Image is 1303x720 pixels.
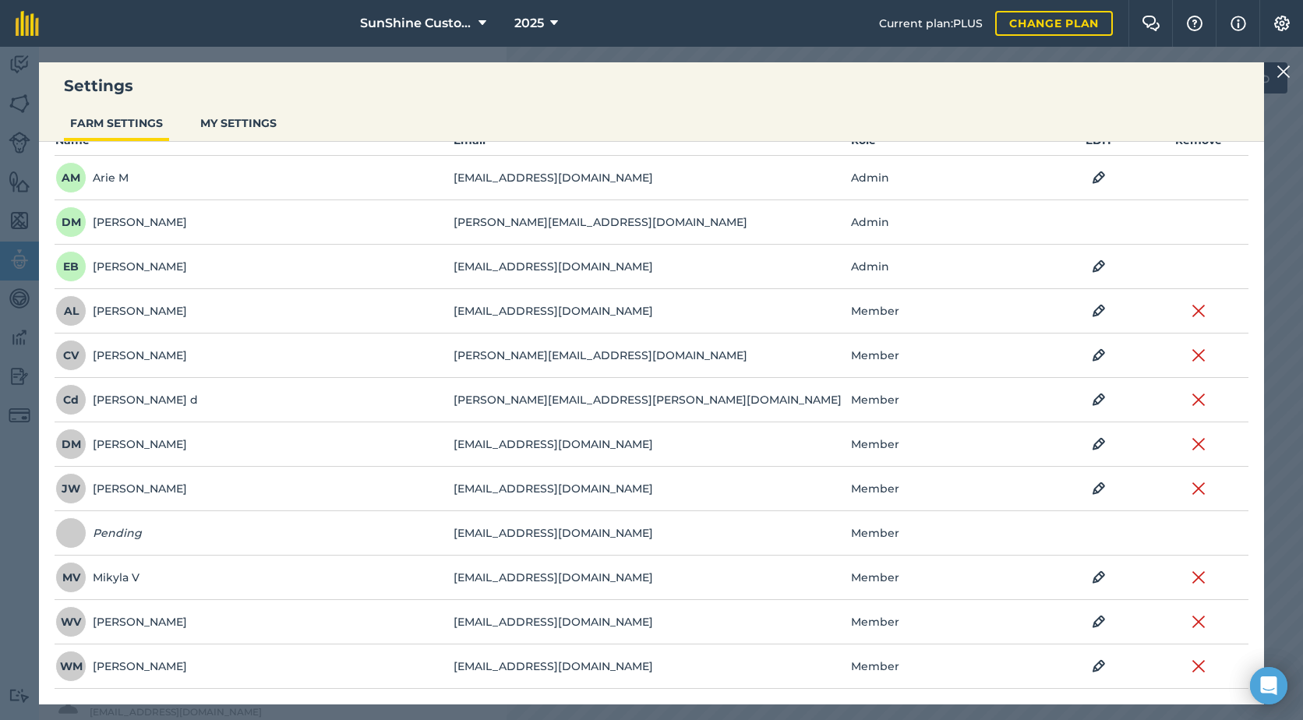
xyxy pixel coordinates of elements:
[1231,14,1246,33] img: svg+xml;base64,PHN2ZyB4bWxucz0iaHR0cDovL3d3dy53My5vcmcvMjAwMC9zdmciIHdpZHRoPSIxNyIgaGVpZ2h0PSIxNy...
[850,245,1049,289] td: Admin
[55,162,87,193] span: AM
[850,644,1049,689] td: Member
[55,251,187,282] div: [PERSON_NAME]
[850,334,1049,378] td: Member
[1092,257,1106,276] img: svg+xml;base64,PHN2ZyB4bWxucz0iaHR0cDovL3d3dy53My5vcmcvMjAwMC9zdmciIHdpZHRoPSIxOCIgaGVpZ2h0PSIyNC...
[55,606,87,637] span: WV
[55,340,87,371] span: CV
[850,131,1049,156] th: Role
[1142,16,1160,31] img: Two speech bubbles overlapping with the left bubble in the forefront
[453,600,851,644] td: [EMAIL_ADDRESS][DOMAIN_NAME]
[55,295,187,326] div: [PERSON_NAME]
[453,131,851,156] th: Email
[850,556,1049,600] td: Member
[1192,435,1206,454] img: svg+xml;base64,PHN2ZyB4bWxucz0iaHR0cDovL3d3dy53My5vcmcvMjAwMC9zdmciIHdpZHRoPSIyMiIgaGVpZ2h0PSIzMC...
[55,429,187,460] div: [PERSON_NAME]
[55,295,87,326] span: AL
[453,644,851,689] td: [EMAIL_ADDRESS][DOMAIN_NAME]
[850,200,1049,245] td: Admin
[1092,435,1106,454] img: svg+xml;base64,PHN2ZyB4bWxucz0iaHR0cDovL3d3dy53My5vcmcvMjAwMC9zdmciIHdpZHRoPSIxOCIgaGVpZ2h0PSIyNC...
[1092,346,1106,365] img: svg+xml;base64,PHN2ZyB4bWxucz0iaHR0cDovL3d3dy53My5vcmcvMjAwMC9zdmciIHdpZHRoPSIxOCIgaGVpZ2h0PSIyNC...
[453,467,851,511] td: [EMAIL_ADDRESS][DOMAIN_NAME]
[879,15,983,32] span: Current plan : PLUS
[1192,612,1206,631] img: svg+xml;base64,PHN2ZyB4bWxucz0iaHR0cDovL3d3dy53My5vcmcvMjAwMC9zdmciIHdpZHRoPSIyMiIgaGVpZ2h0PSIzMC...
[55,251,87,282] span: EB
[453,156,851,200] td: [EMAIL_ADDRESS][DOMAIN_NAME]
[850,378,1049,422] td: Member
[194,108,283,138] button: MY SETTINGS
[55,562,87,593] span: MV
[850,156,1049,200] td: Admin
[1192,346,1206,365] img: svg+xml;base64,PHN2ZyB4bWxucz0iaHR0cDovL3d3dy53My5vcmcvMjAwMC9zdmciIHdpZHRoPSIyMiIgaGVpZ2h0PSIzMC...
[39,75,1264,97] h3: Settings
[995,11,1113,36] a: Change plan
[453,422,851,467] td: [EMAIL_ADDRESS][DOMAIN_NAME]
[1192,657,1206,676] img: svg+xml;base64,PHN2ZyB4bWxucz0iaHR0cDovL3d3dy53My5vcmcvMjAwMC9zdmciIHdpZHRoPSIyMiIgaGVpZ2h0PSIzMC...
[55,651,87,682] span: WM
[1092,302,1106,320] img: svg+xml;base64,PHN2ZyB4bWxucz0iaHR0cDovL3d3dy53My5vcmcvMjAwMC9zdmciIHdpZHRoPSIxOCIgaGVpZ2h0PSIyNC...
[1277,62,1291,81] img: svg+xml;base64,PHN2ZyB4bWxucz0iaHR0cDovL3d3dy53My5vcmcvMjAwMC9zdmciIHdpZHRoPSIyMiIgaGVpZ2h0PSIzMC...
[1192,390,1206,409] img: svg+xml;base64,PHN2ZyB4bWxucz0iaHR0cDovL3d3dy53My5vcmcvMjAwMC9zdmciIHdpZHRoPSIyMiIgaGVpZ2h0PSIzMC...
[55,131,453,156] th: Name
[1092,568,1106,587] img: svg+xml;base64,PHN2ZyB4bWxucz0iaHR0cDovL3d3dy53My5vcmcvMjAwMC9zdmciIHdpZHRoPSIxOCIgaGVpZ2h0PSIyNC...
[1092,479,1106,498] img: svg+xml;base64,PHN2ZyB4bWxucz0iaHR0cDovL3d3dy53My5vcmcvMjAwMC9zdmciIHdpZHRoPSIxOCIgaGVpZ2h0PSIyNC...
[55,473,87,504] span: JW
[55,206,187,238] div: [PERSON_NAME]
[360,14,472,33] span: SunShine Custom Farming LTD.
[850,467,1049,511] td: Member
[1185,16,1204,31] img: A question mark icon
[453,556,851,600] td: [EMAIL_ADDRESS][DOMAIN_NAME]
[1092,168,1106,187] img: svg+xml;base64,PHN2ZyB4bWxucz0iaHR0cDovL3d3dy53My5vcmcvMjAwMC9zdmciIHdpZHRoPSIxOCIgaGVpZ2h0PSIyNC...
[850,422,1049,467] td: Member
[55,384,198,415] div: [PERSON_NAME] d
[55,606,187,637] div: [PERSON_NAME]
[1149,131,1248,156] th: Remove
[1250,667,1287,704] div: Open Intercom Messenger
[55,429,87,460] span: DM
[1050,131,1149,156] th: EDIT
[93,524,142,542] em: Pending
[453,289,851,334] td: [EMAIL_ADDRESS][DOMAIN_NAME]
[453,511,851,556] td: [EMAIL_ADDRESS][DOMAIN_NAME]
[1092,612,1106,631] img: svg+xml;base64,PHN2ZyB4bWxucz0iaHR0cDovL3d3dy53My5vcmcvMjAwMC9zdmciIHdpZHRoPSIxOCIgaGVpZ2h0PSIyNC...
[16,11,39,36] img: fieldmargin Logo
[1192,302,1206,320] img: svg+xml;base64,PHN2ZyB4bWxucz0iaHR0cDovL3d3dy53My5vcmcvMjAwMC9zdmciIHdpZHRoPSIyMiIgaGVpZ2h0PSIzMC...
[453,378,851,422] td: [PERSON_NAME][EMAIL_ADDRESS][PERSON_NAME][DOMAIN_NAME]
[514,14,544,33] span: 2025
[1192,568,1206,587] img: svg+xml;base64,PHN2ZyB4bWxucz0iaHR0cDovL3d3dy53My5vcmcvMjAwMC9zdmciIHdpZHRoPSIyMiIgaGVpZ2h0PSIzMC...
[1092,390,1106,409] img: svg+xml;base64,PHN2ZyB4bWxucz0iaHR0cDovL3d3dy53My5vcmcvMjAwMC9zdmciIHdpZHRoPSIxOCIgaGVpZ2h0PSIyNC...
[64,108,169,138] button: FARM SETTINGS
[55,651,187,682] div: [PERSON_NAME]
[55,206,87,238] span: DM
[453,200,851,245] td: [PERSON_NAME][EMAIL_ADDRESS][DOMAIN_NAME]
[1092,657,1106,676] img: svg+xml;base64,PHN2ZyB4bWxucz0iaHR0cDovL3d3dy53My5vcmcvMjAwMC9zdmciIHdpZHRoPSIxOCIgaGVpZ2h0PSIyNC...
[453,245,851,289] td: [EMAIL_ADDRESS][DOMAIN_NAME]
[55,473,187,504] div: [PERSON_NAME]
[850,289,1049,334] td: Member
[1273,16,1291,31] img: A cog icon
[453,334,851,378] td: [PERSON_NAME][EMAIL_ADDRESS][DOMAIN_NAME]
[55,384,87,415] span: Cd
[55,162,129,193] div: Arie M
[55,340,187,371] div: [PERSON_NAME]
[850,600,1049,644] td: Member
[850,511,1049,556] td: Member
[55,562,139,593] div: Mikyla V
[1192,479,1206,498] img: svg+xml;base64,PHN2ZyB4bWxucz0iaHR0cDovL3d3dy53My5vcmcvMjAwMC9zdmciIHdpZHRoPSIyMiIgaGVpZ2h0PSIzMC...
